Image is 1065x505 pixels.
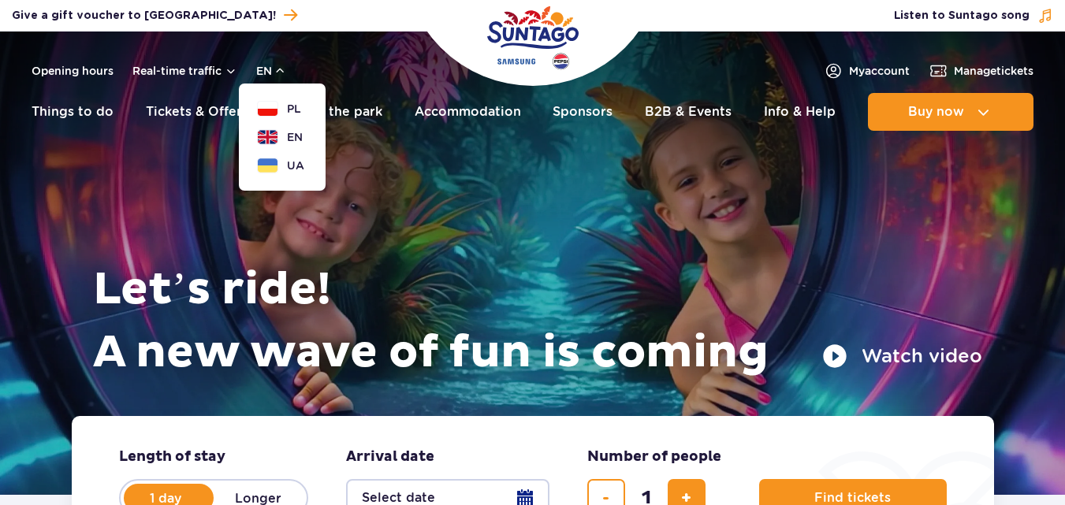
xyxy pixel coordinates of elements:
[645,93,732,131] a: B2B & Events
[822,343,982,369] button: Watch video
[346,447,434,466] span: Arrival date
[287,158,304,173] span: UA
[814,491,891,505] span: Find tickets
[415,93,521,131] a: Accommodation
[12,5,297,26] a: Give a gift voucher to [GEOGRAPHIC_DATA]!
[119,447,225,466] span: Length of stay
[929,61,1033,80] a: Managetickets
[868,93,1033,131] button: Buy now
[132,65,237,77] button: Real-time traffic
[553,93,613,131] a: Sponsors
[146,93,242,131] a: Tickets & Offer
[274,93,382,131] a: Explore the park
[849,63,910,79] span: My account
[258,101,301,117] button: PL
[239,84,326,191] dialog: Language selection dialog
[287,129,303,145] span: EN
[894,8,1053,24] button: Listen to Suntago song
[894,8,1030,24] span: Listen to Suntago song
[256,63,286,79] button: en
[587,447,721,466] span: Number of people
[764,93,836,131] a: Info & Help
[287,101,301,117] span: PL
[258,158,304,173] button: UA
[93,258,982,384] h1: Let’s ride! A new wave of fun is coming
[12,8,276,24] span: Give a gift voucher to [GEOGRAPHIC_DATA]!
[908,105,964,119] span: Buy now
[32,63,114,79] a: Opening hours
[258,129,303,145] button: EN
[954,63,1033,79] span: Manage tickets
[32,93,114,131] a: Things to do
[824,61,910,80] a: Myaccount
